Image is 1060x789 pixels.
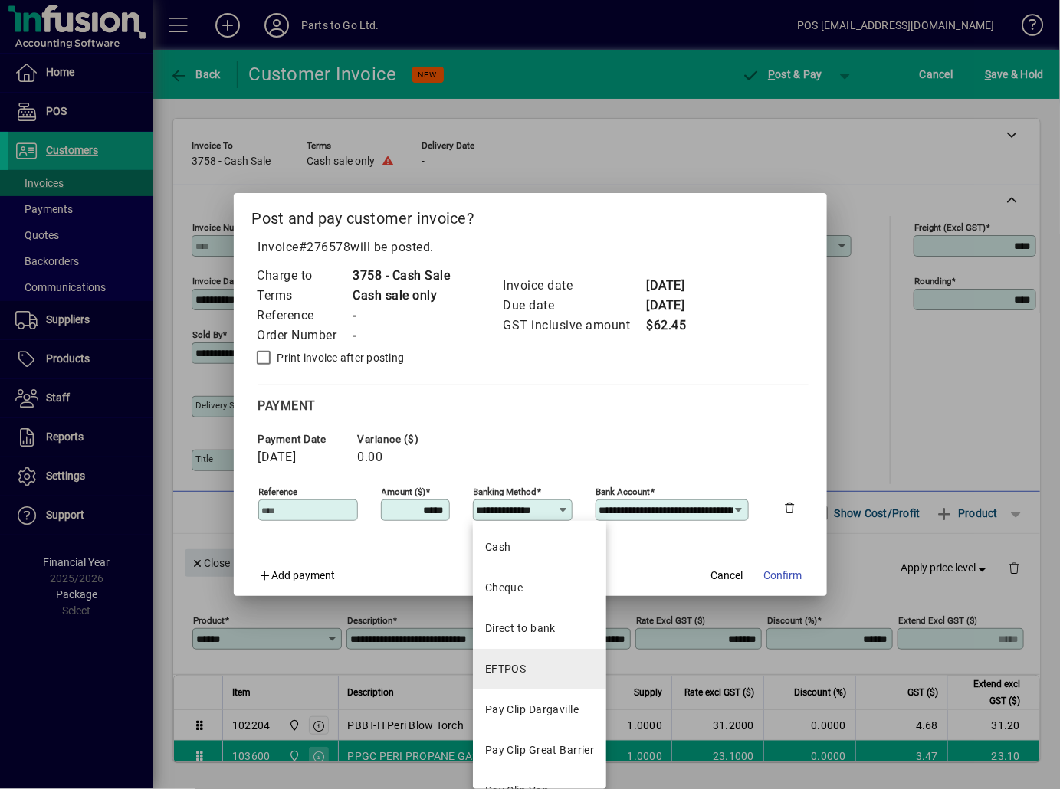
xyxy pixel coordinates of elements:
mat-label: Bank Account [596,486,651,496]
div: Pay Clip Great Barrier [485,742,595,758]
td: [DATE] [646,276,707,296]
td: $62.45 [646,316,707,336]
td: Due date [503,296,646,316]
mat-label: Banking method [474,486,537,496]
div: Direct to bank [485,620,556,637]
span: Add payment [271,569,335,581]
div: Pay Clip Dargaville [485,702,579,718]
mat-label: Amount ($) [382,486,426,496]
td: 3758 - Cash Sale [353,266,451,286]
span: Payment [258,398,317,413]
mat-option: Direct to bank [473,608,607,649]
button: Confirm [758,562,809,590]
td: - [353,306,451,326]
button: Cancel [703,562,752,590]
span: #276578 [299,240,351,254]
span: [DATE] [258,450,297,464]
td: Reference [257,306,353,326]
mat-option: EFTPOS [473,649,607,689]
span: Confirm [764,568,802,584]
mat-option: Pay Clip Dargaville [473,689,607,730]
mat-label: Reference [259,486,298,496]
td: Invoice date [503,276,646,296]
span: Cancel [711,568,743,584]
label: Print invoice after posting [274,350,405,365]
span: Variance ($) [358,434,450,445]
mat-option: Pay Clip Great Barrier [473,730,607,771]
mat-option: Cash [473,527,607,568]
td: - [353,326,451,345]
p: Invoice will be posted . [252,238,809,257]
span: Payment date [258,434,350,445]
div: EFTPOS [485,661,527,677]
span: 0.00 [358,450,383,464]
td: GST inclusive amount [503,316,646,336]
mat-option: Cheque [473,568,607,608]
td: [DATE] [646,296,707,316]
td: Charge to [257,266,353,286]
div: Cash [485,539,511,555]
button: Add payment [252,562,342,590]
td: Order Number [257,326,353,345]
h2: Post and pay customer invoice? [234,193,827,237]
td: Terms [257,286,353,306]
div: Cheque [485,580,523,596]
td: Cash sale only [353,286,451,306]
